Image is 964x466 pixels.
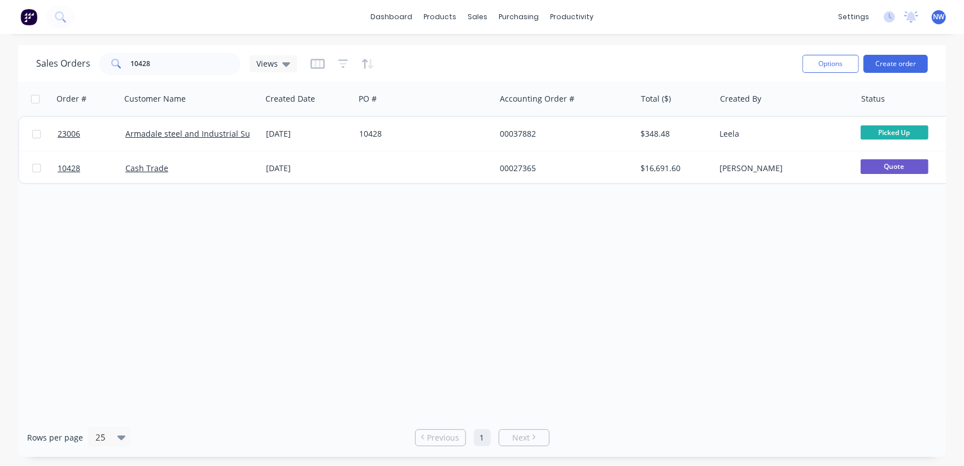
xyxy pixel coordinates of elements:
[58,151,125,185] a: 10428
[359,128,485,140] div: 10428
[544,8,599,25] div: productivity
[256,58,278,69] span: Views
[719,163,845,174] div: [PERSON_NAME]
[411,429,554,446] ul: Pagination
[56,93,86,104] div: Order #
[500,93,574,104] div: Accounting Order #
[427,432,459,443] span: Previous
[720,93,761,104] div: Created By
[641,128,707,140] div: $348.48
[719,128,845,140] div: Leela
[641,93,671,104] div: Total ($)
[861,125,928,140] span: Picked Up
[861,159,928,173] span: Quote
[20,8,37,25] img: Factory
[265,93,315,104] div: Created Date
[462,8,493,25] div: sales
[58,117,125,151] a: 23006
[125,128,273,139] a: Armadale steel and Industrial Supplies
[58,128,80,140] span: 23006
[416,432,465,443] a: Previous page
[863,55,928,73] button: Create order
[500,163,625,174] div: 00027365
[131,53,241,75] input: Search...
[474,429,491,446] a: Page 1 is your current page
[500,128,625,140] div: 00037882
[27,432,83,443] span: Rows per page
[58,163,80,174] span: 10428
[832,8,875,25] div: settings
[266,163,350,174] div: [DATE]
[266,128,350,140] div: [DATE]
[861,93,885,104] div: Status
[499,432,549,443] a: Next page
[418,8,462,25] div: products
[359,93,377,104] div: PO #
[641,163,707,174] div: $16,691.60
[934,12,945,22] span: NW
[365,8,418,25] a: dashboard
[36,58,90,69] h1: Sales Orders
[493,8,544,25] div: purchasing
[124,93,186,104] div: Customer Name
[802,55,859,73] button: Options
[512,432,530,443] span: Next
[125,163,168,173] a: Cash Trade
